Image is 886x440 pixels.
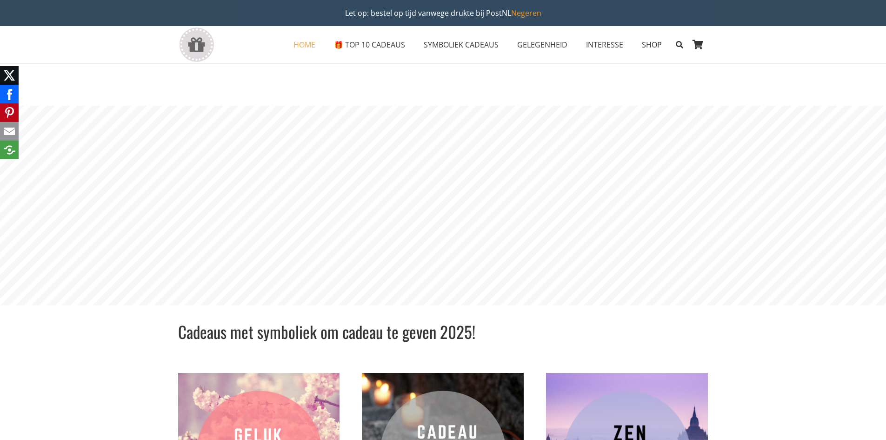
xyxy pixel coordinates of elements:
span: SYMBOLIEK CADEAUS [424,40,499,50]
span: SHOP [642,40,662,50]
h1: Cadeaus met symboliek om cadeau te geven 2025! [178,320,708,343]
a: 🎁 TOP 10 CADEAUS🎁 TOP 10 CADEAUS Menu [325,33,414,56]
span: 🎁 TOP 10 CADEAUS [334,40,405,50]
span: HOME [293,40,315,50]
a: Zoeken [671,33,687,56]
a: INTERESSEINTERESSE Menu [577,33,633,56]
a: SYMBOLIEK CADEAUSSYMBOLIEK CADEAUS Menu [414,33,508,56]
a: gift-box-icon-grey-inspirerendwinkelen [178,27,215,62]
a: Negeren [511,8,541,18]
a: GELEGENHEIDGELEGENHEID Menu [508,33,577,56]
a: HOMEHOME Menu [284,33,325,56]
a: SHOPSHOP Menu [633,33,671,56]
span: GELEGENHEID [517,40,567,50]
a: Winkelwagen [688,26,708,63]
span: INTERESSE [586,40,623,50]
